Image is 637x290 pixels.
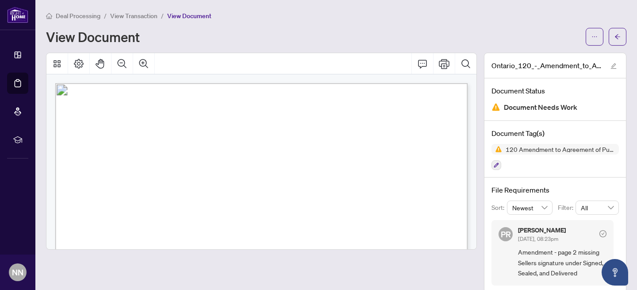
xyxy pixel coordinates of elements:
span: edit [610,63,617,69]
li: / [104,11,107,21]
img: logo [7,7,28,23]
span: PR [501,228,511,240]
span: ellipsis [591,34,598,40]
span: arrow-left [614,34,621,40]
img: Status Icon [491,144,502,155]
span: Deal Processing [56,12,100,20]
button: Open asap [602,259,628,286]
span: All [581,201,614,214]
span: [DATE], 08:23pm [518,236,558,242]
h4: Document Status [491,85,619,96]
li: / [161,11,164,21]
span: 120 Amendment to Agreement of Purchase and Sale [502,146,619,152]
p: Sort: [491,203,507,213]
h4: File Requirements [491,185,619,195]
h1: View Document [46,30,140,44]
span: home [46,13,52,19]
p: Filter: [558,203,576,213]
h4: Document Tag(s) [491,128,619,139]
span: Newest [512,201,548,214]
span: Ontario_120_-_Amendment_to_Agreement_of_Purchase_and_Sale.pdf [491,60,602,71]
span: Amendment - page 2 missing Sellers signature under Signed, Sealed, and Delivered [518,247,606,278]
span: NN [12,266,23,278]
span: View Transaction [110,12,157,20]
h5: [PERSON_NAME] [518,227,566,233]
img: Document Status [491,103,500,112]
span: View Document [167,12,211,20]
span: check-circle [599,230,606,237]
span: Document Needs Work [504,101,577,113]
